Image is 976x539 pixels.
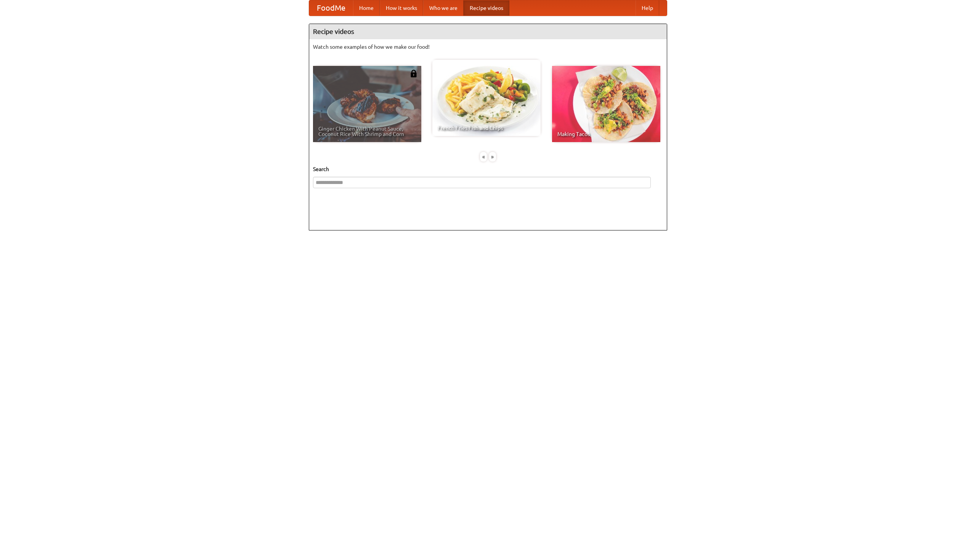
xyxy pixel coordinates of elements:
a: FoodMe [309,0,353,16]
span: French Fries Fish and Chips [438,125,535,131]
img: 483408.png [410,70,417,77]
div: » [489,152,496,162]
h5: Search [313,165,663,173]
a: Who we are [423,0,464,16]
div: « [480,152,487,162]
h4: Recipe videos [309,24,667,39]
a: French Fries Fish and Chips [432,60,541,136]
p: Watch some examples of how we make our food! [313,43,663,51]
span: Making Tacos [557,131,655,137]
a: Help [636,0,659,16]
a: Making Tacos [552,66,660,142]
a: Home [353,0,380,16]
a: Recipe videos [464,0,509,16]
a: How it works [380,0,423,16]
